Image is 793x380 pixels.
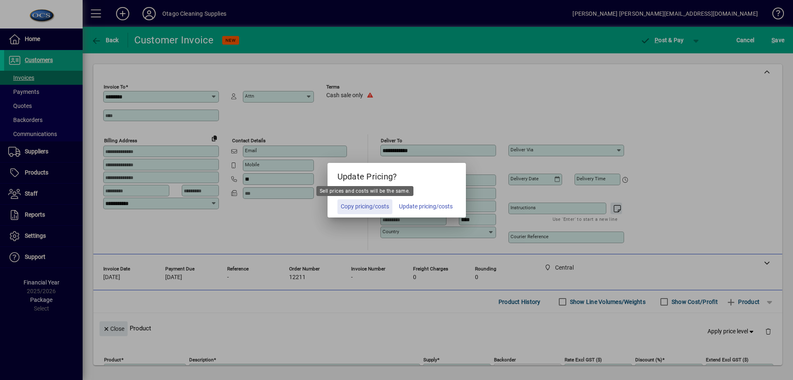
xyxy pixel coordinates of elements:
span: Copy pricing/costs [341,202,389,211]
div: Sell prices and costs will be the same. [316,186,413,196]
button: Update pricing/costs [396,199,456,214]
span: Update pricing/costs [399,202,453,211]
button: Copy pricing/costs [337,199,392,214]
h5: Update Pricing? [328,163,466,187]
